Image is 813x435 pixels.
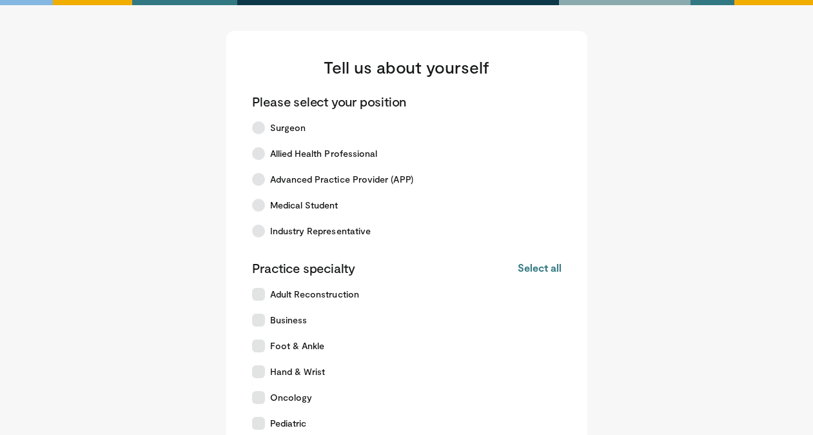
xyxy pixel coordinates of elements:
span: Industry Representative [270,225,371,238]
span: Medical Student [270,199,338,212]
button: Select all [518,261,561,275]
span: Allied Health Professional [270,147,378,160]
span: Business [270,314,308,327]
p: Practice specialty [252,259,355,276]
span: Adult Reconstruction [270,288,359,301]
span: Pediatric [270,417,307,430]
span: Oncology [270,391,313,404]
span: Surgeon [270,121,306,134]
span: Advanced Practice Provider (APP) [270,173,413,186]
span: Foot & Ankle [270,339,325,352]
h3: Tell us about yourself [252,57,562,77]
span: Hand & Wrist [270,365,326,378]
p: Please select your position [252,93,407,110]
